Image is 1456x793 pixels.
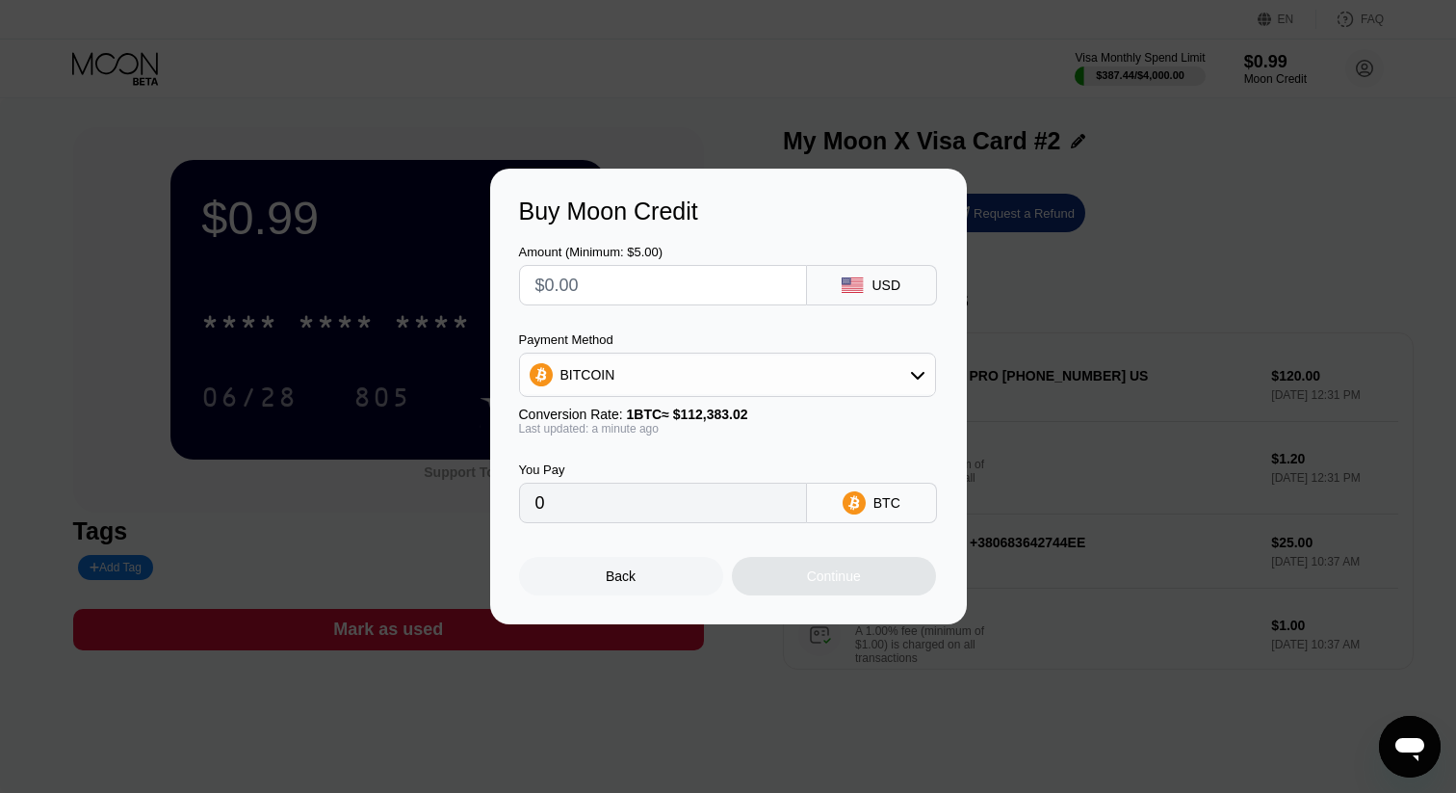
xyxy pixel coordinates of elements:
div: Back [519,557,723,595]
span: 1 BTC ≈ $112,383.02 [627,407,748,422]
div: BTC [873,495,900,511]
div: Amount (Minimum: $5.00) [519,245,807,259]
div: BITCOIN [520,356,935,394]
div: Conversion Rate: [519,407,936,422]
div: BITCOIN [560,367,615,383]
div: Back [606,568,636,584]
div: Payment Method [519,332,936,347]
div: Buy Moon Credit [519,198,938,225]
div: You Pay [519,463,807,477]
div: USD [871,278,900,293]
iframe: Button to launch messaging window [1379,716,1441,778]
input: $0.00 [535,266,791,304]
div: Last updated: a minute ago [519,422,936,436]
